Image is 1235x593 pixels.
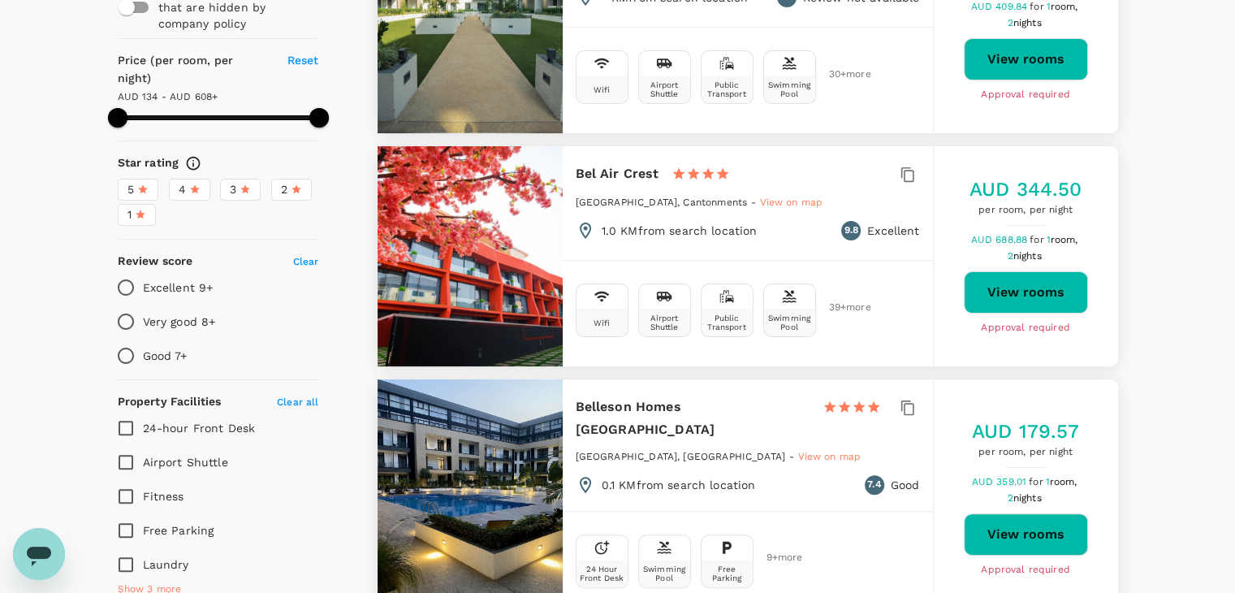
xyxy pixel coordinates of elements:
div: 24 Hour Front Desk [580,565,624,582]
p: 1.0 KM from search location [602,223,758,239]
div: Wifi [594,85,611,94]
span: 1 [1047,1,1081,12]
span: room, [1051,1,1078,12]
h6: Review score [118,253,193,271]
div: Swimming Pool [767,314,812,331]
div: Airport Shuttle [642,80,687,98]
span: [GEOGRAPHIC_DATA], Cantonments [576,197,748,208]
span: Approval required [981,562,1070,578]
h6: Star rating [118,154,179,172]
span: 2 [281,181,287,198]
div: Public Transport [705,314,749,331]
div: Airport Shuttle [642,314,687,331]
span: View on map [759,197,823,208]
span: 7.4 [867,477,881,493]
span: nights [1013,17,1042,28]
p: Good 7+ [143,348,188,364]
span: nights [1013,492,1042,504]
span: Laundry [143,558,189,571]
span: for [1029,476,1045,487]
span: 9 + more [766,552,791,563]
span: room, [1050,476,1077,487]
span: nights [1013,250,1042,262]
iframe: Botón para iniciar la ventana de mensajería [13,528,65,580]
span: 1 [1046,476,1080,487]
span: room, [1051,234,1078,245]
h5: AUD 344.50 [969,176,1082,202]
div: Swimming Pool [642,565,687,582]
button: View rooms [964,271,1088,314]
span: 24-hour Front Desk [143,422,256,435]
div: Swimming Pool [767,80,812,98]
span: 2 [1007,17,1043,28]
span: 5 [127,181,134,198]
span: 1 [127,206,132,223]
div: Free Parking [705,565,749,582]
span: AUD 688.88 [971,234,1030,245]
span: 30 + more [829,69,853,80]
span: AUD 409.84 [971,1,1030,12]
svg: Star ratings are awarded to properties to represent the quality of services, facilities, and amen... [185,155,201,171]
span: for [1030,1,1046,12]
h6: Belleson Homes [GEOGRAPHIC_DATA] [576,396,810,441]
span: for [1030,234,1046,245]
p: 0.1 KM from search location [602,477,756,493]
span: Approval required [981,320,1070,336]
span: - [751,197,759,208]
h6: Price (per room, per night) [118,52,269,88]
span: Clear [293,256,319,267]
span: 3 [230,181,236,198]
a: View on map [797,449,861,462]
span: Airport Shuttle [143,456,228,469]
p: Excellent [867,223,919,239]
a: View on map [759,195,823,208]
span: AUD 359.01 [972,476,1030,487]
span: Approval required [981,87,1070,103]
h5: AUD 179.57 [972,418,1080,444]
span: 2 [1007,250,1043,262]
span: per room, per night [972,444,1080,461]
h6: Property Facilities [118,393,222,411]
span: 1 [1047,234,1081,245]
h6: Bel Air Crest [576,162,659,185]
div: Public Transport [705,80,749,98]
span: Free Parking [143,524,214,537]
p: Very good 8+ [143,314,216,330]
span: - [789,451,797,462]
span: [GEOGRAPHIC_DATA], [GEOGRAPHIC_DATA] [576,451,785,462]
button: View rooms [964,513,1088,556]
span: View on map [797,451,861,462]
span: per room, per night [969,202,1082,219]
span: Clear all [277,396,318,408]
span: 2 [1007,492,1043,504]
span: AUD 134 - AUD 608+ [118,91,218,102]
div: Wifi [594,318,611,327]
p: Good [891,477,920,493]
span: 39 + more [829,302,853,313]
span: 9.8 [844,223,857,239]
span: Reset [287,54,319,67]
span: Fitness [143,490,184,503]
button: View rooms [964,38,1088,80]
span: 4 [179,181,186,198]
p: Excellent 9+ [143,279,214,296]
